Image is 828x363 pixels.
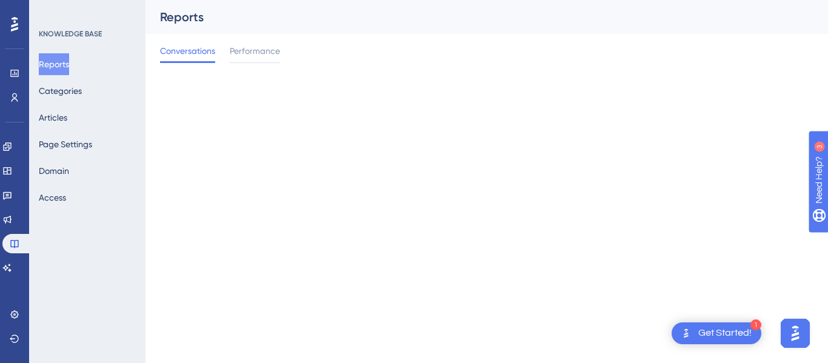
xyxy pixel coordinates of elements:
[39,187,66,208] button: Access
[679,326,693,341] img: launcher-image-alternative-text
[39,53,69,75] button: Reports
[160,44,215,58] span: Conversations
[777,315,813,351] iframe: UserGuiding AI Assistant Launcher
[28,3,76,18] span: Need Help?
[39,107,67,128] button: Articles
[160,8,783,25] div: Reports
[230,44,280,58] span: Performance
[39,80,82,102] button: Categories
[39,133,92,155] button: Page Settings
[672,322,761,344] div: Open Get Started! checklist, remaining modules: 1
[698,327,752,340] div: Get Started!
[750,319,761,330] div: 1
[39,29,102,39] div: KNOWLEDGE BASE
[39,160,69,182] button: Domain
[84,6,88,16] div: 3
